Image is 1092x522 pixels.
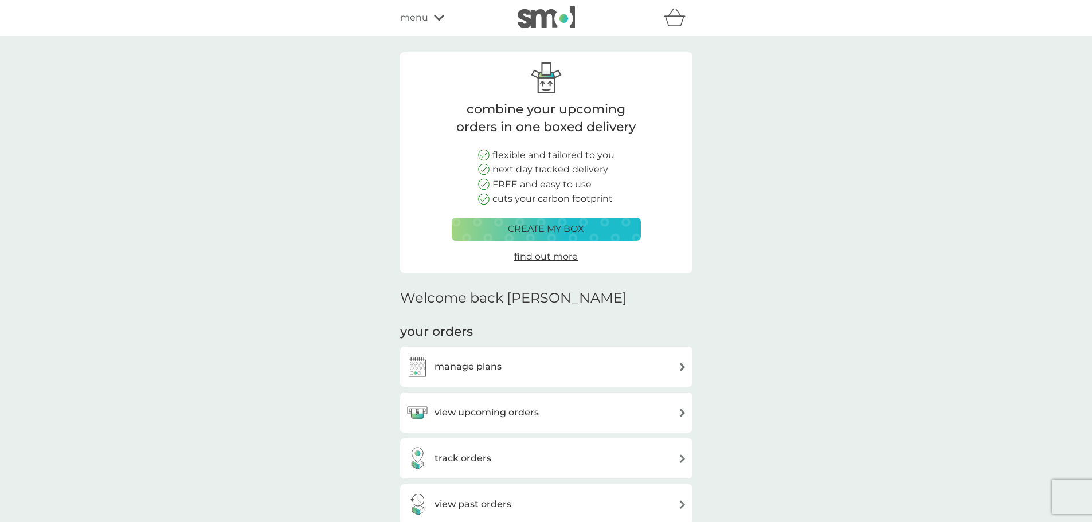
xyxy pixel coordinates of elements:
p: FREE and easy to use [492,177,592,192]
img: smol [518,6,575,28]
p: combine your upcoming orders in one boxed delivery [452,101,641,136]
span: find out more [514,251,578,262]
img: arrow right [678,454,687,463]
p: flexible and tailored to you [492,148,615,163]
h3: your orders [400,323,473,341]
h3: view upcoming orders [435,405,539,420]
img: arrow right [678,409,687,417]
h3: manage plans [435,359,502,374]
p: cuts your carbon footprint [492,191,613,206]
a: find out more [514,249,578,264]
button: create my box [452,218,641,241]
p: create my box [508,222,584,237]
p: next day tracked delivery [492,162,608,177]
img: arrow right [678,500,687,509]
h2: Welcome back [PERSON_NAME] [400,290,627,307]
img: arrow right [678,363,687,371]
div: basket [664,6,692,29]
span: menu [400,10,428,25]
h3: view past orders [435,497,511,512]
h3: track orders [435,451,491,466]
